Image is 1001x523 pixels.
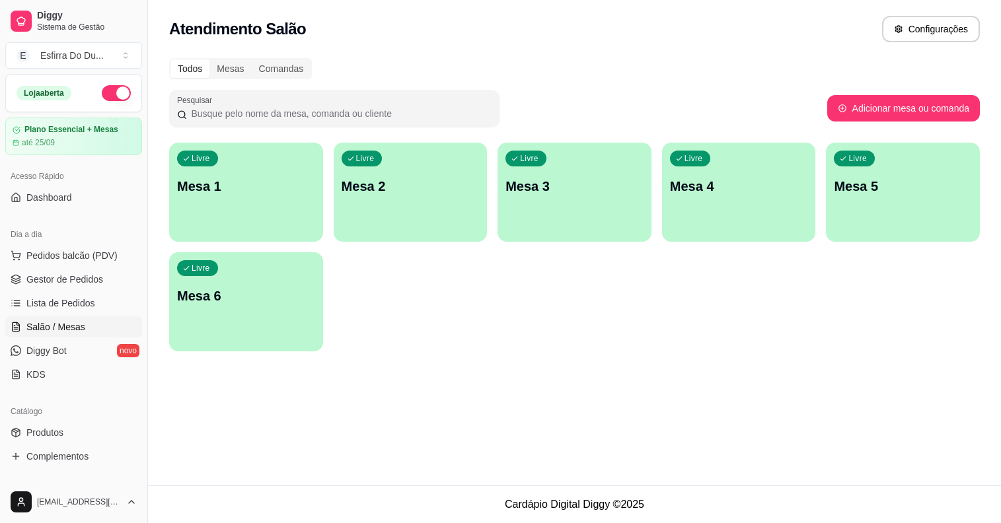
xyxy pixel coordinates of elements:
[5,118,142,155] a: Plano Essencial + Mesasaté 25/09
[26,273,103,286] span: Gestor de Pedidos
[26,368,46,381] span: KDS
[826,143,980,242] button: LivreMesa 5
[177,287,315,305] p: Mesa 6
[342,177,480,195] p: Mesa 2
[169,18,306,40] h2: Atendimento Salão
[5,401,142,422] div: Catálogo
[5,245,142,266] button: Pedidos balcão (PDV)
[834,177,972,195] p: Mesa 5
[209,59,251,78] div: Mesas
[26,426,63,439] span: Produtos
[5,364,142,385] a: KDS
[26,450,89,463] span: Complementos
[356,153,375,164] p: Livre
[662,143,816,242] button: LivreMesa 4
[498,143,651,242] button: LivreMesa 3
[148,485,1001,523] footer: Cardápio Digital Diggy © 2025
[252,59,311,78] div: Comandas
[5,293,142,314] a: Lista de Pedidos
[26,296,95,310] span: Lista de Pedidos
[192,153,210,164] p: Livre
[5,269,142,290] a: Gestor de Pedidos
[102,85,131,101] button: Alterar Status
[5,187,142,208] a: Dashboard
[22,137,55,148] article: até 25/09
[5,340,142,361] a: Diggy Botnovo
[5,316,142,337] a: Salão / Mesas
[37,22,137,32] span: Sistema de Gestão
[5,422,142,443] a: Produtos
[17,86,71,100] div: Loja aberta
[334,143,488,242] button: LivreMesa 2
[24,125,118,135] article: Plano Essencial + Mesas
[170,59,209,78] div: Todos
[26,191,72,204] span: Dashboard
[5,224,142,245] div: Dia a dia
[37,10,137,22] span: Diggy
[827,95,980,122] button: Adicionar mesa ou comanda
[26,320,85,333] span: Salão / Mesas
[177,177,315,195] p: Mesa 1
[848,153,867,164] p: Livre
[882,16,980,42] button: Configurações
[177,94,217,106] label: Pesquisar
[17,49,30,62] span: E
[520,153,538,164] p: Livre
[169,252,323,351] button: LivreMesa 6
[40,49,104,62] div: Esfirra Do Du ...
[37,497,121,507] span: [EMAIL_ADDRESS][DOMAIN_NAME]
[670,177,808,195] p: Mesa 4
[505,177,644,195] p: Mesa 3
[5,42,142,69] button: Select a team
[5,5,142,37] a: DiggySistema de Gestão
[169,143,323,242] button: LivreMesa 1
[26,249,118,262] span: Pedidos balcão (PDV)
[5,166,142,187] div: Acesso Rápido
[192,263,210,273] p: Livre
[26,344,67,357] span: Diggy Bot
[685,153,703,164] p: Livre
[5,486,142,518] button: [EMAIL_ADDRESS][DOMAIN_NAME]
[5,446,142,467] a: Complementos
[187,107,492,120] input: Pesquisar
